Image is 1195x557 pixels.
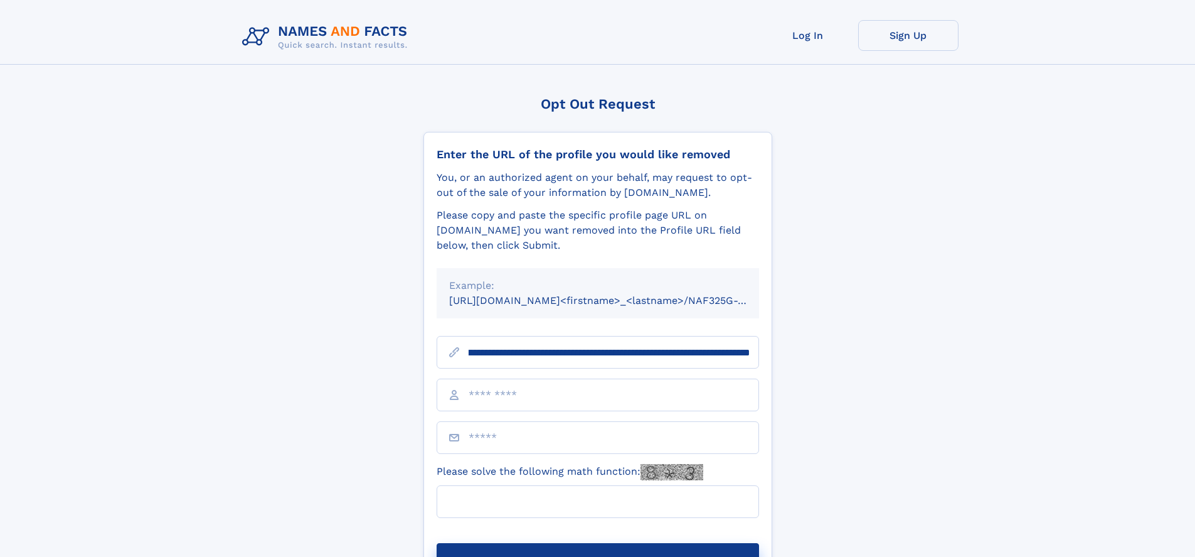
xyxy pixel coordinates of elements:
[423,96,772,112] div: Opt Out Request
[437,464,703,480] label: Please solve the following math function:
[437,208,759,253] div: Please copy and paste the specific profile page URL on [DOMAIN_NAME] you want removed into the Pr...
[449,295,783,306] small: [URL][DOMAIN_NAME]<firstname>_<lastname>/NAF325G-xxxxxxxx
[858,20,959,51] a: Sign Up
[237,20,418,54] img: Logo Names and Facts
[437,170,759,200] div: You, or an authorized agent on your behalf, may request to opt-out of the sale of your informatio...
[449,278,746,293] div: Example:
[437,148,759,161] div: Enter the URL of the profile you would like removed
[758,20,858,51] a: Log In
